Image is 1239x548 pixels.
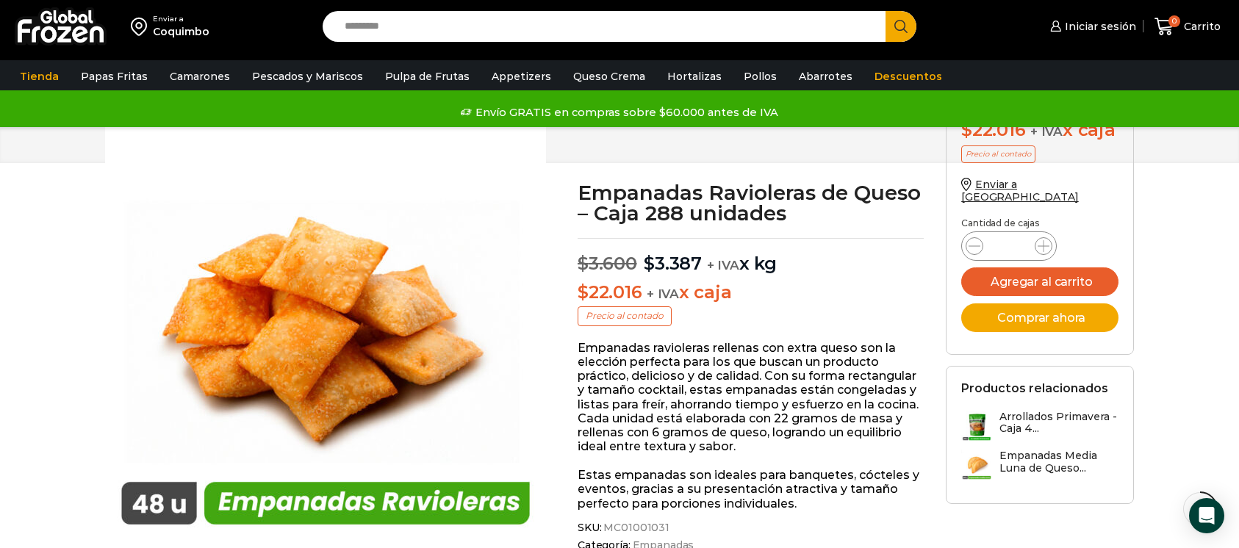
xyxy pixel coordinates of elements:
h1: Empanadas Ravioleras de Queso – Caja 288 unidades [578,182,924,223]
p: x kg [578,238,924,275]
p: Precio al contado [961,145,1035,163]
a: Iniciar sesión [1046,12,1136,41]
a: Abarrotes [791,62,860,90]
p: Cantidad de cajas [961,218,1118,228]
span: 0 [1168,15,1180,27]
div: x caja [961,120,1118,141]
span: SKU: [578,522,924,534]
span: $ [961,119,972,140]
button: Search button [886,11,916,42]
span: + IVA [647,286,679,301]
span: $ [644,253,655,274]
bdi: 3.387 [644,253,702,274]
span: $ [578,253,589,274]
a: Empanadas Media Luna de Queso... [961,450,1118,481]
a: Descuentos [867,62,949,90]
div: Open Intercom Messenger [1189,498,1224,533]
div: Coquimbo [153,24,209,39]
bdi: 22.016 [578,281,642,303]
a: Hortalizas [660,62,729,90]
a: Pulpa de Frutas [378,62,477,90]
p: Estas empanadas son ideales para banquetes, cócteles y eventos, gracias a su presentación atracti... [578,468,924,511]
a: Tienda [12,62,66,90]
span: $ [578,281,589,303]
p: Empanadas ravioleras rellenas con extra queso son la elección perfecta para los que buscan un pro... [578,341,924,454]
a: Arrollados Primavera - Caja 4... [961,411,1118,442]
span: Carrito [1180,19,1221,34]
a: Appetizers [484,62,559,90]
h3: Arrollados Primavera - Caja 4... [999,411,1118,436]
h3: Empanadas Media Luna de Queso... [999,450,1118,475]
a: Pescados y Mariscos [245,62,370,90]
button: Comprar ahora [961,303,1118,332]
span: + IVA [1030,124,1063,139]
div: Enviar a [153,14,209,24]
span: MC01001031 [601,522,669,534]
bdi: 3.600 [578,253,637,274]
a: 0 Carrito [1151,10,1224,44]
img: empanada-raviolera [105,104,546,545]
button: Agregar al carrito [961,267,1118,296]
bdi: 22.016 [961,119,1025,140]
a: Queso Crema [566,62,653,90]
span: Iniciar sesión [1061,19,1136,34]
p: x caja [578,282,924,303]
span: + IVA [707,258,739,273]
a: Enviar a [GEOGRAPHIC_DATA] [961,178,1079,203]
p: Precio al contado [578,306,672,325]
input: Product quantity [995,236,1023,256]
a: Pollos [736,62,784,90]
h2: Productos relacionados [961,381,1108,395]
a: Camarones [162,62,237,90]
a: Papas Fritas [73,62,155,90]
img: address-field-icon.svg [131,14,153,39]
